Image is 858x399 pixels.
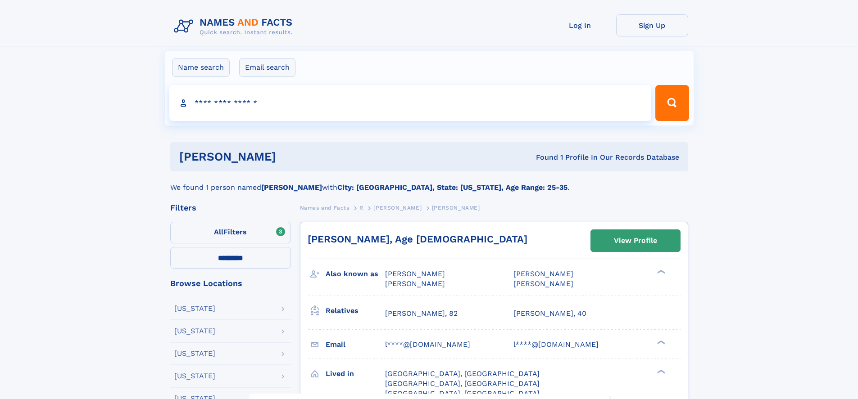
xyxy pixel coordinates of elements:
h3: Also known as [326,266,385,282]
a: [PERSON_NAME], Age [DEMOGRAPHIC_DATA] [308,233,527,245]
div: [US_STATE] [174,327,215,335]
h3: Email [326,337,385,352]
span: [GEOGRAPHIC_DATA], [GEOGRAPHIC_DATA] [385,389,540,398]
a: Log In [544,14,616,36]
span: [PERSON_NAME] [385,279,445,288]
div: Found 1 Profile In Our Records Database [406,152,679,162]
b: City: [GEOGRAPHIC_DATA], State: [US_STATE], Age Range: 25-35 [337,183,567,192]
span: [PERSON_NAME] [513,279,573,288]
div: View Profile [614,230,657,251]
div: ❯ [655,339,666,345]
label: Filters [170,222,291,243]
div: [US_STATE] [174,372,215,380]
span: [PERSON_NAME] [385,269,445,278]
div: [US_STATE] [174,305,215,312]
div: ❯ [655,269,666,275]
div: Browse Locations [170,279,291,287]
a: Names and Facts [300,202,350,213]
span: [GEOGRAPHIC_DATA], [GEOGRAPHIC_DATA] [385,379,540,388]
button: Search Button [655,85,689,121]
h3: Lived in [326,366,385,381]
h3: Relatives [326,303,385,318]
img: Logo Names and Facts [170,14,300,39]
span: [PERSON_NAME] [432,205,480,211]
span: [PERSON_NAME] [513,269,573,278]
a: [PERSON_NAME], 40 [513,309,586,318]
div: ❯ [655,368,666,374]
label: Email search [239,58,295,77]
a: R [359,202,363,213]
a: Sign Up [616,14,688,36]
span: [GEOGRAPHIC_DATA], [GEOGRAPHIC_DATA] [385,369,540,378]
b: [PERSON_NAME] [261,183,322,192]
span: R [359,205,363,211]
h1: [PERSON_NAME] [179,151,406,162]
div: [US_STATE] [174,350,215,357]
span: All [214,228,223,236]
div: Filters [170,204,291,212]
a: [PERSON_NAME], 82 [385,309,458,318]
a: View Profile [591,230,680,251]
div: We found 1 person named with . [170,171,688,193]
label: Name search [172,58,230,77]
input: search input [169,85,652,121]
a: [PERSON_NAME] [373,202,422,213]
span: [PERSON_NAME] [373,205,422,211]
